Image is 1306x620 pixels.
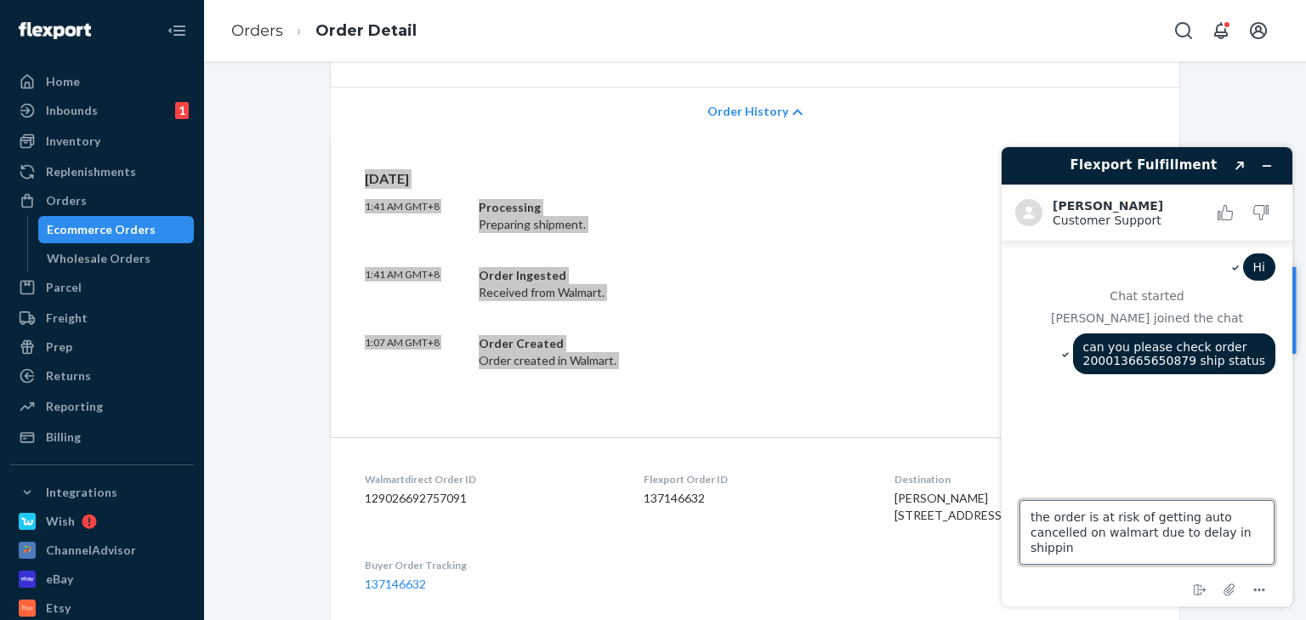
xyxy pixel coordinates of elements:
div: Wish [46,513,75,530]
p: 1:41 AM GMT+8 [365,199,465,233]
div: eBay [46,571,73,588]
a: Billing [10,424,194,451]
a: Reporting [10,393,194,420]
dt: Flexport Order ID [644,472,868,486]
p: [DATE] [365,169,1145,189]
a: Order Detail [315,21,417,40]
div: 1 [175,102,189,119]
div: Received from Walmart. [479,267,981,301]
a: ChannelAdvisor [10,537,194,564]
div: Orders [46,192,87,209]
div: Order created in Walmart. [479,335,981,369]
span: [PERSON_NAME] [STREET_ADDRESS] [894,491,1005,522]
div: Ecommerce Orders [47,221,156,238]
a: Orders [10,187,194,214]
div: Order Ingested [479,267,981,284]
button: Open notifications [1204,14,1238,48]
iframe: Find more information here [988,134,1306,620]
div: Returns [46,367,91,384]
div: ChannelAdvisor [46,542,136,559]
a: Wholesale Orders [38,245,195,272]
span: Chat [37,12,72,27]
a: eBay [10,566,194,593]
a: Parcel [10,274,194,301]
span: Order History [707,103,788,120]
div: Processing [479,199,981,216]
dt: Buyer Order Tracking [365,558,616,572]
a: Inventory [10,128,194,155]
div: Integrations [46,484,117,501]
div: Reporting [46,398,103,415]
div: Order Created [479,335,981,352]
p: 1:07 AM GMT+8 [365,335,465,369]
a: Returns [10,362,194,390]
a: Prep [10,333,194,361]
img: Flexport logo [19,22,91,39]
ol: breadcrumbs [218,6,430,56]
div: Billing [46,429,81,446]
div: Prep [46,338,72,356]
a: Orders [231,21,283,40]
a: Replenishments [10,158,194,185]
div: Replenishments [46,163,136,180]
div: Wholesale Orders [47,250,150,267]
a: Ecommerce Orders [38,216,195,243]
a: Wish [10,508,194,535]
a: Freight [10,304,194,332]
dt: Walmartdirect Order ID [365,472,616,486]
div: Inventory [46,133,100,150]
dd: 129026692757091 [365,490,616,507]
div: Etsy [46,600,71,617]
div: Inbounds [46,102,98,119]
a: Inbounds1 [10,97,194,124]
button: Close Navigation [160,14,194,48]
dd: 137146632 [644,490,868,507]
div: Parcel [46,279,82,296]
a: 137146632 [365,577,426,591]
button: Open Search Box [1167,14,1201,48]
div: Freight [46,310,88,327]
a: Home [10,68,194,95]
button: Open account menu [1241,14,1275,48]
div: Home [46,73,80,90]
button: Integrations [10,479,194,506]
div: Preparing shipment. [479,199,981,233]
dt: Destination [894,472,1145,486]
p: 1:41 AM GMT+8 [365,267,465,301]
